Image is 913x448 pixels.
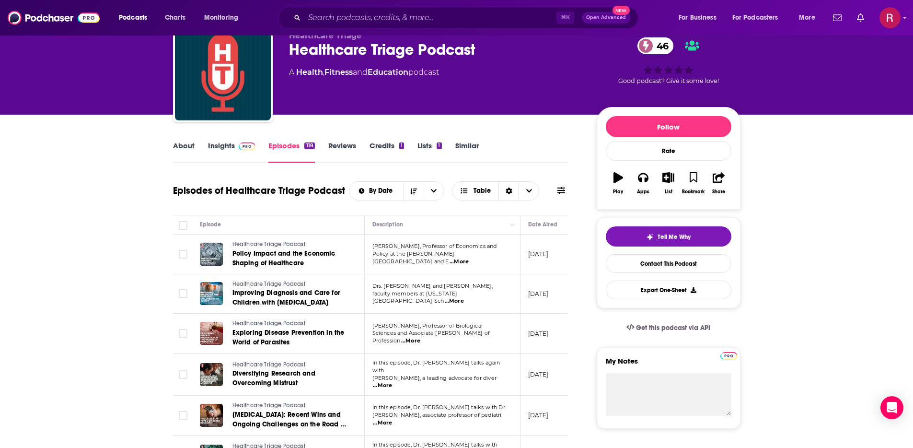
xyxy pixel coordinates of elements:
[424,182,444,200] button: open menu
[372,290,458,305] span: faculty members at [US_STATE][GEOGRAPHIC_DATA] Sch
[179,289,187,298] span: Toggle select row
[232,320,305,327] span: Healthcare Triage Podcast
[232,281,305,287] span: Healthcare Triage Podcast
[399,142,404,149] div: 1
[606,141,731,161] div: Rate
[665,189,672,195] div: List
[328,141,356,163] a: Reviews
[792,10,827,25] button: open menu
[287,7,647,29] div: Search podcasts, credits, & more...
[368,68,408,77] a: Education
[712,189,725,195] div: Share
[208,141,255,163] a: InsightsPodchaser Pro
[175,24,271,120] img: Healthcare Triage Podcast
[672,10,728,25] button: open menu
[372,330,490,344] span: Sciences and Associate [PERSON_NAME] of Profession
[296,68,323,77] a: Health
[656,166,681,200] button: List
[232,411,347,438] span: [MEDICAL_DATA]: Recent Wins and Ongoing Challenges on the Road to a Cure
[232,319,347,328] a: Healthcare Triage Podcast
[179,329,187,338] span: Toggle select row
[204,11,238,24] span: Monitoring
[232,361,305,368] span: Healthcare Triage Podcast
[879,7,901,28] img: User Profile
[373,419,392,427] span: ...More
[232,369,315,387] span: Diversifying Research and Overcoming Mistrust
[232,402,305,409] span: Healthcare Triage Podcast
[349,181,444,200] h2: Choose List sort
[636,324,710,332] span: Get this podcast via API
[232,289,340,307] span: Improving Diagnosis and Care for Children with [MEDICAL_DATA]
[853,10,868,26] a: Show notifications dropdown
[682,189,705,195] div: Bookmark
[404,182,424,200] button: Sort Direction
[232,328,347,347] a: Exploring Disease Prevention in the World of Parasites
[232,280,347,289] a: Healthcare Triage Podcast
[372,412,502,418] span: [PERSON_NAME], associate professor of pediatri
[619,316,718,340] a: Get this podcast via API
[232,361,347,369] a: Healthcare Triage Podcast
[452,181,540,200] button: Choose View
[372,283,493,289] span: Drs. [PERSON_NAME] and [PERSON_NAME],
[437,142,441,149] div: 1
[474,188,491,194] span: Table
[720,352,737,360] img: Podchaser Pro
[498,182,519,200] div: Sort Direction
[732,11,778,24] span: For Podcasters
[606,166,631,200] button: Play
[119,11,147,24] span: Podcasts
[232,240,347,249] a: Healthcare Triage Podcast
[613,6,630,15] span: New
[658,233,691,241] span: Tell Me Why
[372,322,483,329] span: [PERSON_NAME], Professor of Biological
[349,188,404,194] button: open menu
[324,68,353,77] a: Fitness
[401,337,420,345] span: ...More
[606,116,731,137] button: Follow
[112,10,160,25] button: open menu
[455,141,479,163] a: Similar
[556,12,574,24] span: ⌘ K
[369,188,396,194] span: By Date
[445,297,464,305] span: ...More
[197,10,251,25] button: open menu
[720,351,737,360] a: Pro website
[606,356,731,373] label: My Notes
[706,166,731,200] button: Share
[370,141,404,163] a: Credits1
[879,7,901,28] span: Logged in as rebeccaagurto
[289,67,439,78] div: A podcast
[879,7,901,28] button: Show profile menu
[646,233,654,241] img: tell me why sparkle
[165,11,185,24] span: Charts
[289,31,361,40] span: Healthcare Triage
[268,141,314,163] a: Episodes118
[631,166,656,200] button: Apps
[618,77,719,84] span: Good podcast? Give it some love!
[681,166,706,200] button: Bookmark
[606,254,731,273] a: Contact This Podcast
[597,31,740,91] div: 46Good podcast? Give it some love!
[507,219,518,231] button: Column Actions
[372,250,455,265] span: Policy at the [PERSON_NAME][GEOGRAPHIC_DATA] and E
[586,15,626,20] span: Open Advanced
[528,370,549,378] p: [DATE]
[528,330,549,338] p: [DATE]
[372,359,500,374] span: In this episode, Dr. [PERSON_NAME] talks again with
[372,404,506,411] span: In this episode, Dr. [PERSON_NAME] talks with Dr.
[239,142,255,150] img: Podchaser Pro
[304,142,314,149] div: 118
[528,219,557,230] div: Date Aired
[528,250,549,258] p: [DATE]
[373,382,392,389] span: ...More
[726,10,792,25] button: open menu
[528,290,549,298] p: [DATE]
[173,185,345,197] h1: Episodes of Healthcare Triage Podcast
[8,9,100,27] img: Podchaser - Follow, Share and Rate Podcasts
[647,37,673,54] span: 46
[232,288,347,307] a: Improving Diagnosis and Care for Children with [MEDICAL_DATA]
[372,375,497,381] span: [PERSON_NAME], a leading advocate for diver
